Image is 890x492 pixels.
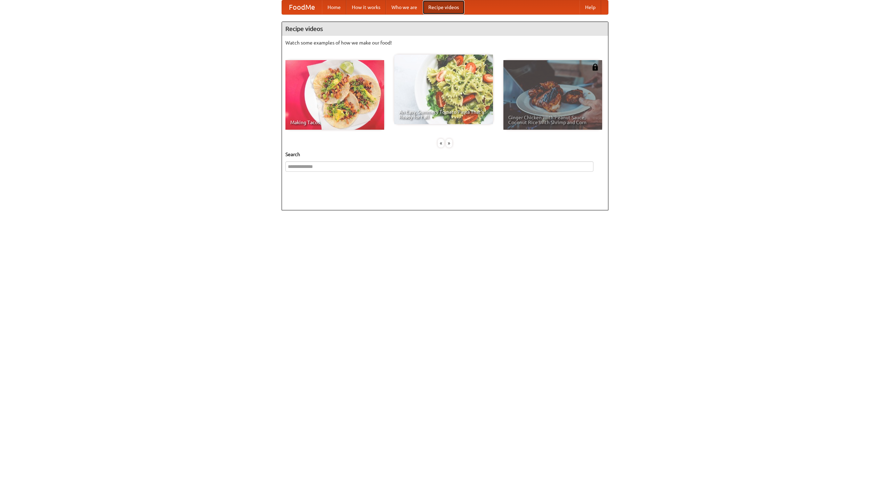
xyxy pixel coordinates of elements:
a: Making Tacos [285,60,384,130]
img: 483408.png [592,64,599,71]
p: Watch some examples of how we make our food! [285,39,605,46]
span: Making Tacos [290,120,379,125]
a: FoodMe [282,0,322,14]
a: How it works [346,0,386,14]
a: An Easy, Summery Tomato Pasta That's Ready for Fall [394,55,493,124]
div: » [446,139,452,147]
h4: Recipe videos [282,22,608,36]
div: « [438,139,444,147]
a: Recipe videos [423,0,464,14]
span: An Easy, Summery Tomato Pasta That's Ready for Fall [399,110,488,119]
a: Home [322,0,346,14]
a: Who we are [386,0,423,14]
h5: Search [285,151,605,158]
a: Help [580,0,601,14]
